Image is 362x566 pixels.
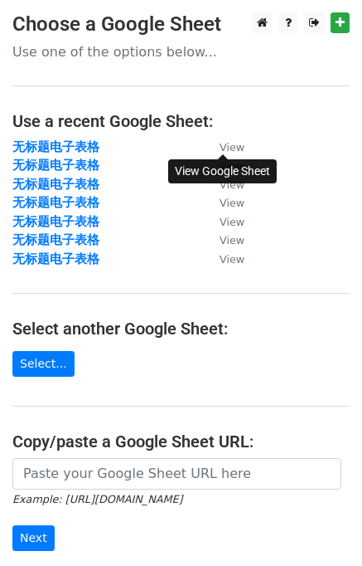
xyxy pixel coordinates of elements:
a: View [203,232,244,247]
a: 无标题电子表格 [12,177,99,192]
a: 无标题电子表格 [12,251,99,266]
h4: Copy/paste a Google Sheet URL: [12,432,350,451]
small: View [220,253,244,266]
a: View [203,214,244,229]
small: Example: [URL][DOMAIN_NAME] [12,493,182,505]
p: Use one of the options below... [12,43,350,61]
small: View [220,141,244,154]
div: 聊天小组件 [279,486,362,566]
small: View [220,216,244,228]
h4: Use a recent Google Sheet: [12,111,350,131]
a: 无标题电子表格 [12,232,99,247]
h3: Choose a Google Sheet [12,12,350,37]
a: View [203,251,244,266]
h4: Select another Google Sheet: [12,319,350,339]
div: View Google Sheet [168,159,277,183]
a: View [203,195,244,210]
a: 无标题电子表格 [12,195,99,210]
small: View [220,197,244,209]
a: Select... [12,351,75,377]
a: 无标题电子表格 [12,139,99,154]
small: View [220,178,244,191]
input: Next [12,525,55,551]
a: 无标题电子表格 [12,158,99,173]
a: View [203,177,244,192]
iframe: Chat Widget [279,486,362,566]
a: View [203,139,244,154]
small: View [220,234,244,246]
a: 无标题电子表格 [12,214,99,229]
input: Paste your Google Sheet URL here [12,458,341,490]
